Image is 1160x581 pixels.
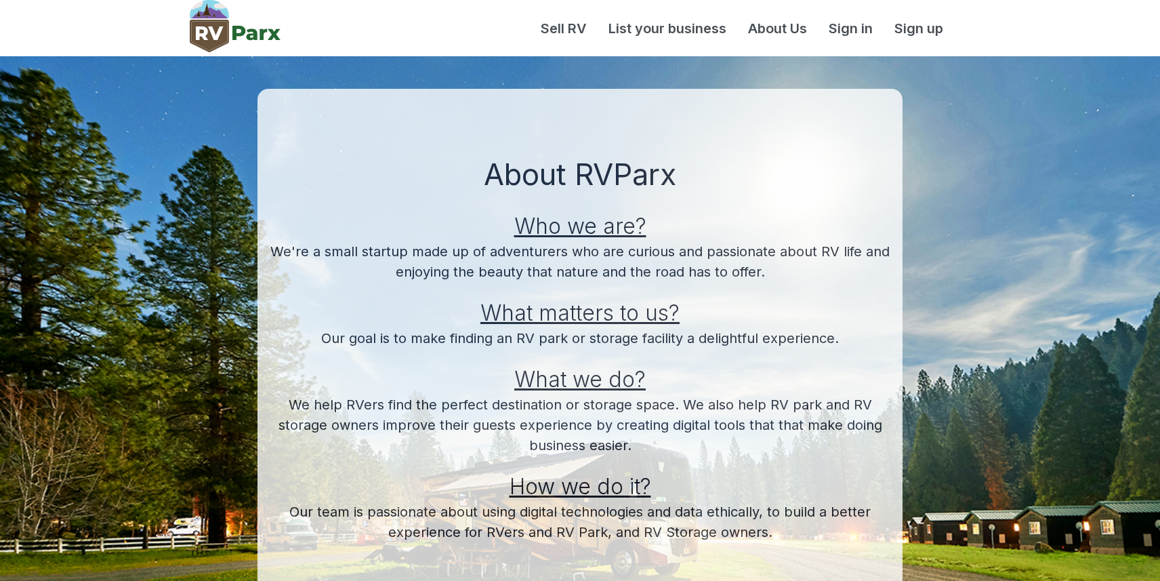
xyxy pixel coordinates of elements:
h2: What matters to us? [263,282,897,328]
a: Sell RV [530,18,598,39]
a: Sign in [818,18,884,39]
h2: Who we are? [263,195,897,241]
p: Our goal is to make finding an RV park or storage facility a delightful experience. [263,328,897,348]
a: List your business [598,18,737,39]
a: About Us [737,18,818,39]
p: Our team is passionate about using digital technologies and data ethically, to build a better exp... [263,502,897,542]
p: We're a small startup made up of adventurers who are curious and passionate about RV life and enj... [263,241,897,282]
a: Sign up [884,18,954,39]
h2: What we do? [263,348,897,395]
h1: About RVParx [263,154,897,195]
p: We help RVers find the perfect destination or storage space. We also help RV park and RV storage ... [263,395,897,456]
h2: How we do it? [263,456,897,502]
